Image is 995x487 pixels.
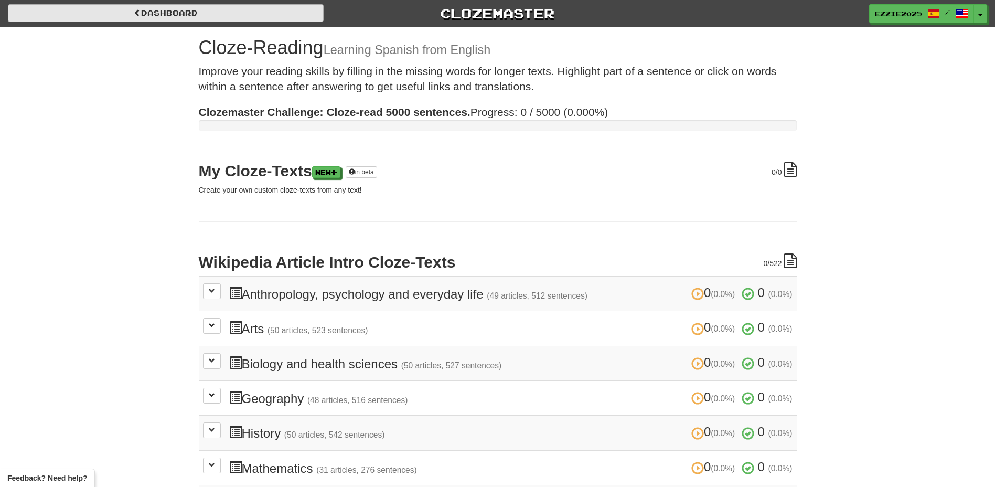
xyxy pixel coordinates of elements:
[307,396,408,405] small: (48 articles, 516 sentences)
[768,464,793,473] small: (0.0%)
[339,4,655,23] a: Clozemaster
[758,355,765,369] span: 0
[875,9,922,18] span: ezzie2025
[199,162,797,179] h2: My Cloze-Texts
[691,285,739,300] span: 0
[199,106,470,118] strong: Clozemaster Challenge: Cloze-read 5000 sentences.
[758,390,765,404] span: 0
[763,259,767,268] span: 0
[768,394,793,403] small: (0.0%)
[691,320,739,334] span: 0
[763,253,796,269] div: /522
[487,291,587,300] small: (49 articles, 512 sentences)
[711,359,735,368] small: (0.0%)
[284,430,385,439] small: (50 articles, 542 sentences)
[945,8,950,16] span: /
[199,185,797,195] p: Create your own custom cloze-texts from any text!
[199,253,797,271] h2: Wikipedia Article Intro Cloze-Texts
[7,473,87,483] span: Open feedback widget
[401,361,502,370] small: (50 articles, 527 sentences)
[229,286,793,301] h3: Anthropology, psychology and everyday life
[346,166,377,178] a: in beta
[768,359,793,368] small: (0.0%)
[768,290,793,299] small: (0.0%)
[324,43,491,57] small: Learning Spanish from English
[229,321,793,336] h3: Arts
[268,326,368,335] small: (50 articles, 523 sentences)
[711,394,735,403] small: (0.0%)
[758,425,765,439] span: 0
[772,168,776,176] span: 0
[691,390,739,404] span: 0
[869,4,974,23] a: ezzie2025 /
[772,162,796,177] div: /0
[691,355,739,369] span: 0
[711,464,735,473] small: (0.0%)
[8,4,324,22] a: Dashboard
[711,290,735,299] small: (0.0%)
[758,285,765,300] span: 0
[229,356,793,371] h3: Biology and health sciences
[758,460,765,474] span: 0
[229,425,793,440] h3: History
[768,429,793,438] small: (0.0%)
[229,460,793,475] h3: Mathematics
[691,460,739,474] span: 0
[711,324,735,333] small: (0.0%)
[199,106,608,118] span: Progress: 0 / 5000 (0.000%)
[711,429,735,438] small: (0.0%)
[316,465,417,474] small: (31 articles, 276 sentences)
[199,63,797,94] p: Improve your reading skills by filling in the missing words for longer texts. Highlight part of a...
[758,320,765,334] span: 0
[312,166,340,178] a: New
[229,390,793,406] h3: Geography
[199,37,797,58] h1: Cloze-Reading
[768,324,793,333] small: (0.0%)
[691,425,739,439] span: 0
